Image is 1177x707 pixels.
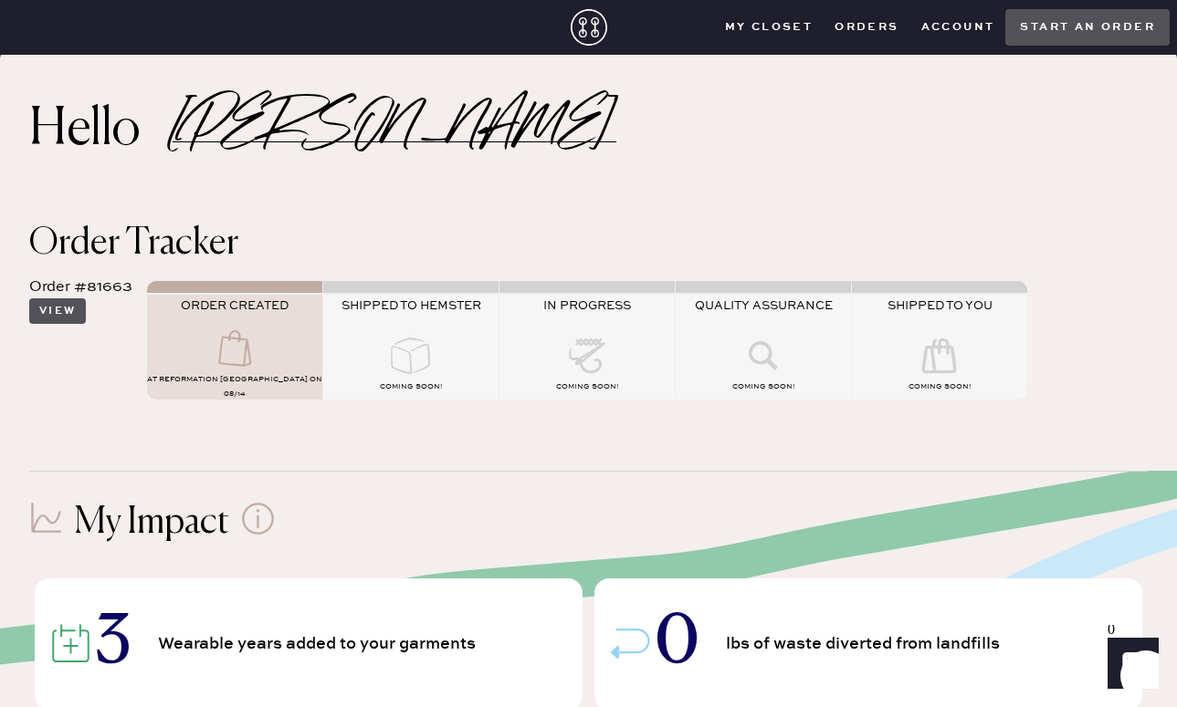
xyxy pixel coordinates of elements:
[695,298,833,313] span: QUALITY ASSURANCE
[909,382,971,391] span: COMING SOON!
[147,375,322,399] span: AT Reformation [GEOGRAPHIC_DATA] on 08/14
[29,276,132,298] div: Order #81663
[342,298,481,313] span: SHIPPED TO HEMSTER
[910,14,1006,41] button: Account
[556,382,618,391] span: COMING SOON!
[74,501,229,545] h1: My Impact
[543,298,631,313] span: IN PROGRESS
[96,612,131,676] span: 3
[824,14,909,41] button: Orders
[181,298,289,313] span: ORDER CREATED
[656,612,699,676] span: 0
[732,382,794,391] span: COMING SOON!
[29,109,173,152] h2: Hello
[1005,9,1170,46] button: Start an order
[173,119,616,142] h2: [PERSON_NAME]
[888,298,993,313] span: SHIPPED TO YOU
[380,382,442,391] span: COMING SOON!
[726,636,1005,652] span: lbs of waste diverted from landfills
[29,298,86,324] button: View
[29,225,238,262] span: Order Tracker
[158,636,481,652] span: Wearable years added to your garments
[714,14,825,41] button: My Closet
[1090,625,1169,703] iframe: Front Chat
